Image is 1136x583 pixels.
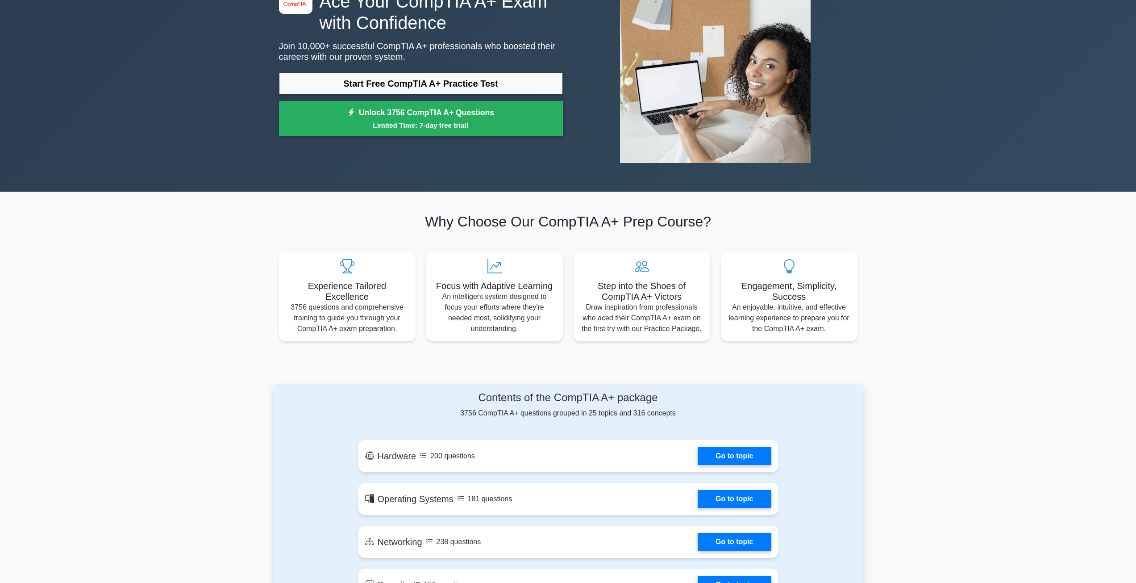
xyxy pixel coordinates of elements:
[581,302,703,334] p: Draw inspiration from professionals who aced their CompTIA A+ exam on the first try with our Prac...
[286,302,408,334] p: 3756 questions and comprehensive training to guide you through your CompTIA A+ exam preparation.
[279,101,563,137] a: Unlock 3756 CompTIA A+ QuestionsLimited Time: 7-day free trial!
[698,490,771,508] a: Go to topic
[728,302,850,334] p: An enjoyable, intuitive, and effective learning experience to prepare you for the CompTIA A+ exam.
[581,281,703,302] h5: Step into the Shoes of CompTIA A+ Victors
[290,120,552,130] small: Limited Time: 7-day free trial!
[698,533,771,551] a: Go to topic
[279,73,563,94] a: Start Free CompTIA A+ Practice Test
[433,291,556,334] p: An intelligent system designed to focus your efforts where they're needed most, solidifying your ...
[433,281,556,291] h5: Focus with Adaptive Learning
[286,281,408,302] h5: Experience Tailored Excellence
[728,281,850,302] h5: Engagement, Simplicity, Success
[279,41,563,62] p: Join 10,000+ successful CompTIA A+ professionals who boosted their careers with our proven system.
[358,391,778,404] h4: Contents of the CompTIA A+ package
[358,391,778,419] div: 3756 CompTIA A+ questions grouped in 25 topics and 316 concepts
[698,447,771,465] a: Go to topic
[279,213,857,230] h2: Why Choose Our CompTIA A+ Prep Course?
